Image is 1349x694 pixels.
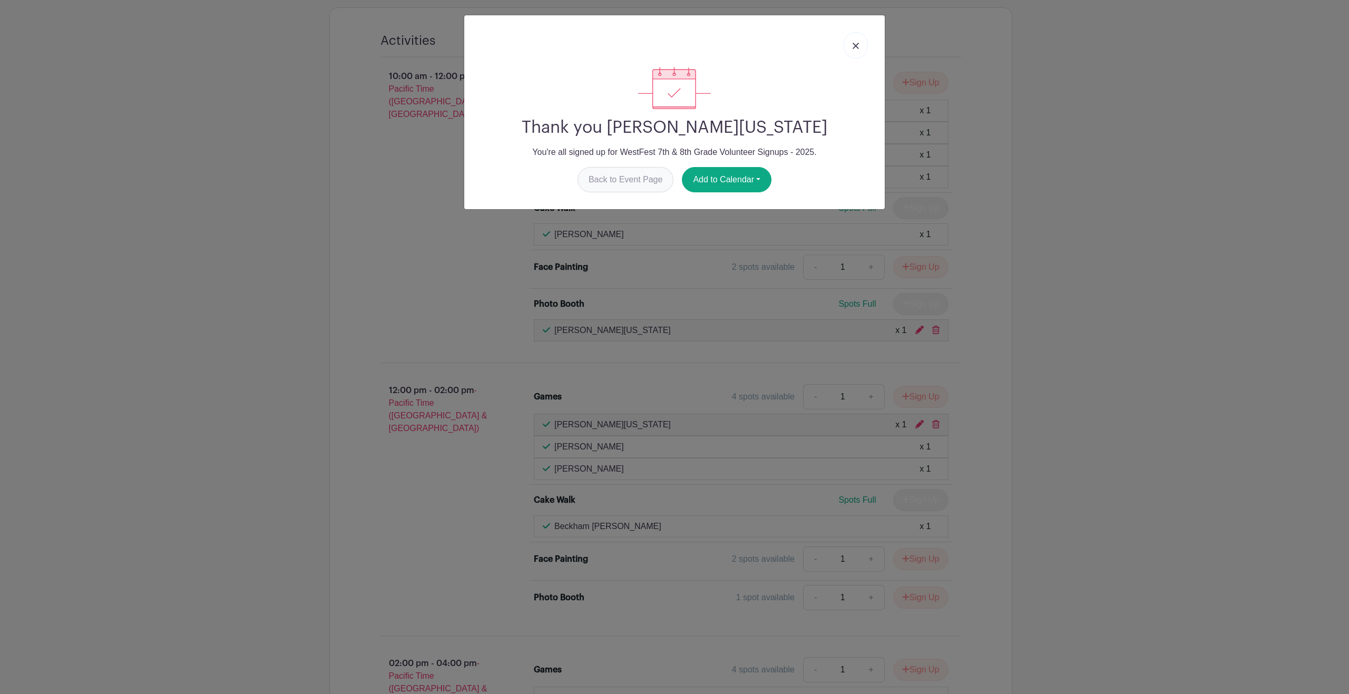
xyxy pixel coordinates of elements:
[473,118,876,138] h2: Thank you [PERSON_NAME][US_STATE]
[473,146,876,159] p: You're all signed up for WestFest 7th & 8th Grade Volunteer Signups - 2025.
[578,167,674,192] a: Back to Event Page
[638,67,711,109] img: signup_complete-c468d5dda3e2740ee63a24cb0ba0d3ce5d8a4ecd24259e683200fb1569d990c8.svg
[853,43,859,49] img: close_button-5f87c8562297e5c2d7936805f587ecaba9071eb48480494691a3f1689db116b3.svg
[682,167,771,192] button: Add to Calendar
